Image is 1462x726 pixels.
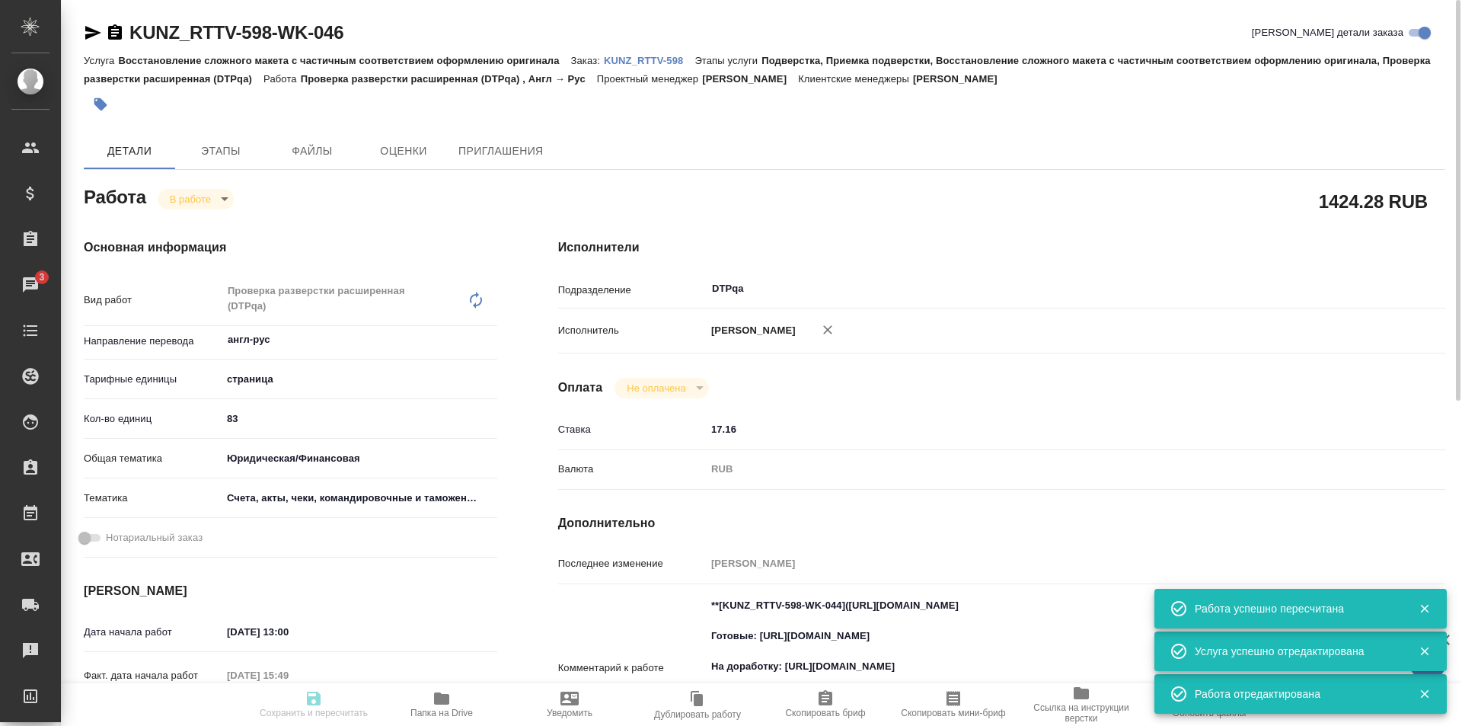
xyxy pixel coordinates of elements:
[84,625,222,640] p: Дата начала работ
[84,55,1431,85] p: Подверстка, Приемка подверстки, Восстановление сложного макета с частичным соответствием оформлен...
[558,462,706,477] p: Валюта
[558,379,603,397] h4: Оплата
[222,408,497,430] input: ✎ Введи что-нибудь
[1017,683,1145,726] button: Ссылка на инструкции верстки
[263,73,301,85] p: Работа
[558,514,1445,533] h4: Дополнительно
[489,338,492,341] button: Open
[694,55,761,66] p: Этапы услуги
[84,293,222,308] p: Вид работ
[798,73,913,85] p: Клиентские менеджеры
[222,664,355,686] input: Пустое поле
[222,621,355,643] input: ✎ Введи что-нибудь
[158,189,234,209] div: В работе
[1195,601,1396,616] div: Работа успешно пересчитана
[93,142,166,161] span: Детали
[547,708,592,718] span: Уведомить
[84,372,222,387] p: Тарифные единицы
[222,446,497,472] div: Юридическая/Финансовая
[84,238,497,257] h4: Основная информация
[458,142,544,161] span: Приглашения
[301,73,597,85] p: Проверка разверстки расширенная (DTPqa) , Англ → Рус
[597,73,702,85] p: Проектный менеджер
[1409,687,1440,701] button: Закрыть
[558,238,1445,257] h4: Исполнители
[558,283,706,298] p: Подразделение
[558,323,706,338] p: Исполнитель
[84,451,222,466] p: Общая тематика
[84,582,497,600] h4: [PERSON_NAME]
[558,660,706,676] p: Комментарий к работе
[367,142,440,161] span: Оценки
[222,366,497,392] div: страница
[1195,686,1396,702] div: Работа отредактирована
[1363,287,1366,290] button: Open
[276,142,349,161] span: Файлы
[222,485,497,511] div: Счета, акты, чеки, командировочные и таможенные документы
[84,334,222,349] p: Направление перевода
[702,73,798,85] p: [PERSON_NAME]
[558,556,706,571] p: Последнее изменение
[84,55,118,66] p: Услуга
[761,683,889,726] button: Скопировать бриф
[378,683,506,726] button: Папка на Drive
[634,683,761,726] button: Дублировать работу
[706,552,1371,574] input: Пустое поле
[129,22,343,43] a: KUNZ_RTTV-598-WK-046
[811,313,844,347] button: Удалить исполнителя
[1145,683,1273,726] button: Обновить файлы
[706,418,1371,440] input: ✎ Введи что-нибудь
[1409,602,1440,616] button: Закрыть
[84,24,102,42] button: Скопировать ссылку для ЯМессенджера
[571,55,604,66] p: Заказ:
[84,668,222,683] p: Факт. дата начала работ
[604,53,694,66] a: KUNZ_RTTV-598
[913,73,1009,85] p: [PERSON_NAME]
[165,193,215,206] button: В работе
[250,683,378,726] button: Сохранить и пересчитать
[785,708,865,718] span: Скопировать бриф
[1319,188,1428,214] h2: 1424.28 RUB
[118,55,570,66] p: Восстановление сложного макета с частичным соответствием оформлению оригинала
[614,378,708,398] div: В работе
[84,88,117,121] button: Добавить тэг
[1026,702,1136,724] span: Ссылка на инструкции верстки
[706,323,796,338] p: [PERSON_NAME]
[506,683,634,726] button: Уведомить
[4,266,57,304] a: 3
[1195,644,1396,659] div: Услуга успешно отредактирована
[410,708,473,718] span: Папка на Drive
[604,55,694,66] p: KUNZ_RTTV-598
[260,708,368,718] span: Сохранить и пересчитать
[184,142,257,161] span: Этапы
[1409,644,1440,658] button: Закрыть
[706,456,1371,482] div: RUB
[558,422,706,437] p: Ставка
[654,709,741,720] span: Дублировать работу
[106,530,203,545] span: Нотариальный заказ
[622,382,690,395] button: Не оплачена
[889,683,1017,726] button: Скопировать мини-бриф
[84,182,146,209] h2: Работа
[1252,25,1403,40] span: [PERSON_NAME] детали заказа
[84,411,222,427] p: Кол-во единиц
[84,491,222,506] p: Тематика
[30,270,53,285] span: 3
[106,24,124,42] button: Скопировать ссылку
[901,708,1005,718] span: Скопировать мини-бриф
